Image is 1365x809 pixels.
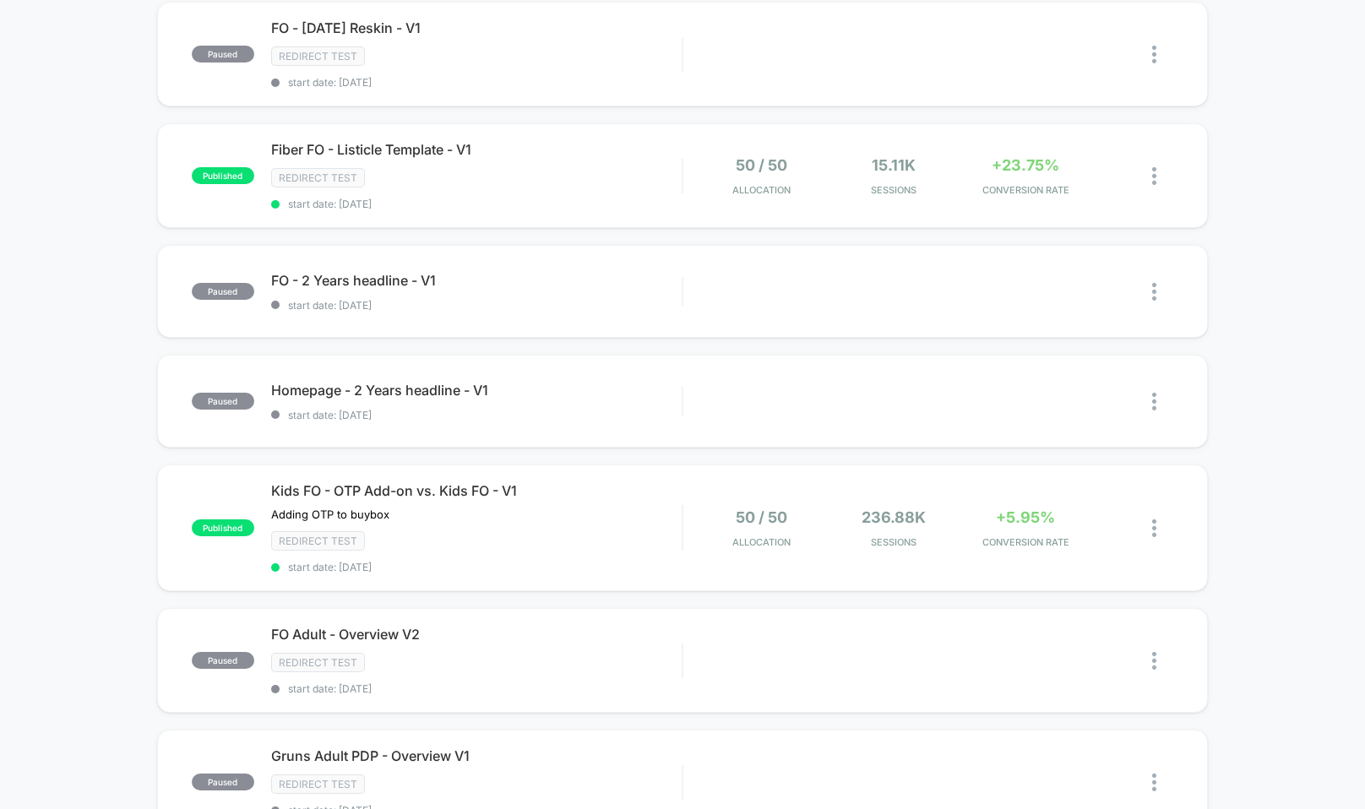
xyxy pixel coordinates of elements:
span: paused [192,283,254,300]
span: +5.95% [996,508,1055,526]
span: Redirect Test [271,168,365,187]
span: published [192,167,254,184]
span: FO - [DATE] Reskin - V1 [271,19,682,36]
span: Redirect Test [271,774,365,794]
span: Adding OTP to buybox [271,508,389,521]
span: Redirect Test [271,46,365,66]
span: FO Adult - Overview V2 [271,626,682,643]
span: 50 / 50 [736,156,787,174]
span: start date: [DATE] [271,299,682,312]
span: Redirect Test [271,653,365,672]
span: Sessions [832,536,955,548]
span: paused [192,46,254,62]
span: Gruns Adult PDP - Overview V1 [271,747,682,764]
span: 236.88k [862,508,926,526]
span: Allocation [732,536,791,548]
span: Sessions [832,184,955,196]
img: close [1152,393,1156,410]
span: published [192,519,254,536]
span: start date: [DATE] [271,76,682,89]
span: paused [192,393,254,410]
span: Allocation [732,184,791,196]
span: Homepage - 2 Years headline - V1 [271,382,682,399]
img: close [1152,774,1156,791]
span: paused [192,652,254,669]
img: close [1152,519,1156,537]
span: start date: [DATE] [271,409,682,421]
span: Kids FO - OTP Add-on vs. Kids FO - V1 [271,482,682,499]
span: +23.75% [992,156,1059,174]
span: start date: [DATE] [271,198,682,210]
span: start date: [DATE] [271,682,682,695]
span: 15.11k [872,156,916,174]
img: close [1152,46,1156,63]
span: paused [192,774,254,790]
span: Redirect Test [271,531,365,551]
span: 50 / 50 [736,508,787,526]
span: CONVERSION RATE [964,536,1087,548]
span: Fiber FO - Listicle Template - V1 [271,141,682,158]
img: close [1152,652,1156,670]
span: start date: [DATE] [271,561,682,573]
img: close [1152,283,1156,301]
span: FO - 2 Years headline - V1 [271,272,682,289]
span: CONVERSION RATE [964,184,1087,196]
img: close [1152,167,1156,185]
